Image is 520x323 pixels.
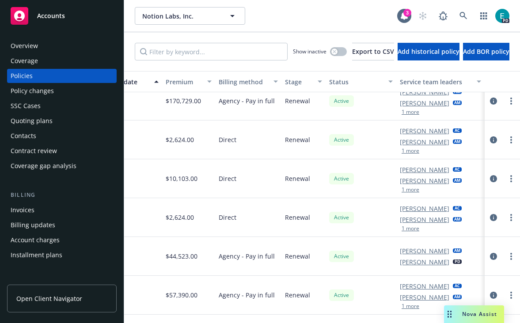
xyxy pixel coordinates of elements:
[488,212,499,223] a: circleInformation
[285,174,310,183] span: Renewal
[285,96,310,105] span: Renewal
[166,213,194,222] span: $2,624.00
[414,7,432,25] a: Start snowing
[400,77,471,86] div: Service team leaders
[219,252,275,261] span: Agency - Pay in full
[506,212,516,223] a: more
[285,290,310,300] span: Renewal
[7,203,117,217] a: Invoices
[326,71,396,92] button: Status
[7,114,117,128] a: Quoting plans
[166,174,197,183] span: $10,103.00
[285,252,310,261] span: Renewal
[87,71,162,92] button: Expiration date
[166,290,197,300] span: $57,390.00
[219,77,268,86] div: Billing method
[495,9,509,23] img: photo
[333,214,350,222] span: Active
[400,165,449,174] a: [PERSON_NAME]
[398,43,459,60] button: Add historical policy
[7,218,117,232] a: Billing updates
[488,135,499,145] a: circleInformation
[281,71,326,92] button: Stage
[506,96,516,106] a: more
[11,39,38,53] div: Overview
[166,96,201,105] span: $170,729.00
[11,54,38,68] div: Coverage
[400,215,449,224] a: [PERSON_NAME]
[333,175,350,183] span: Active
[142,11,219,21] span: Notion Labs, Inc.
[403,9,411,17] div: 3
[7,4,117,28] a: Accounts
[7,84,117,98] a: Policy changes
[333,97,350,105] span: Active
[285,213,310,222] span: Renewal
[166,252,197,261] span: $44,523.00
[166,77,202,86] div: Premium
[400,257,449,267] a: [PERSON_NAME]
[162,71,215,92] button: Premium
[444,305,455,323] div: Drag to move
[488,96,499,106] a: circleInformation
[352,43,394,60] button: Export to CSV
[352,47,394,56] span: Export to CSV
[11,129,36,143] div: Contacts
[400,282,449,291] a: [PERSON_NAME]
[7,129,117,143] a: Contacts
[219,96,275,105] span: Agency - Pay in full
[285,135,310,144] span: Renewal
[215,71,281,92] button: Billing method
[7,144,117,158] a: Contract review
[293,48,326,55] span: Show inactive
[11,114,53,128] div: Quoting plans
[333,136,350,144] span: Active
[506,173,516,184] a: more
[7,54,117,68] a: Coverage
[135,7,245,25] button: Notion Labs, Inc.
[402,187,419,192] button: 1 more
[402,109,419,115] button: 1 more
[402,226,419,231] button: 1 more
[396,71,485,92] button: Service team leaders
[11,218,55,232] div: Billing updates
[506,290,516,300] a: more
[11,99,41,113] div: SSC Cases
[506,135,516,145] a: more
[135,43,288,60] input: Filter by keyword...
[16,294,82,303] span: Open Client Navigator
[455,7,472,25] a: Search
[398,47,459,56] span: Add historical policy
[11,159,76,173] div: Coverage gap analysis
[219,174,236,183] span: Direct
[11,248,62,262] div: Installment plans
[400,137,449,146] a: [PERSON_NAME]
[462,310,497,318] span: Nova Assist
[333,291,350,299] span: Active
[285,77,312,86] div: Stage
[463,47,509,56] span: Add BOR policy
[444,305,504,323] button: Nova Assist
[400,246,449,255] a: [PERSON_NAME]
[11,84,54,98] div: Policy changes
[37,12,65,19] span: Accounts
[400,126,449,135] a: [PERSON_NAME]
[7,69,117,83] a: Policies
[434,7,452,25] a: Report a Bug
[219,213,236,222] span: Direct
[463,43,509,60] button: Add BOR policy
[11,203,34,217] div: Invoices
[7,248,117,262] a: Installment plans
[7,233,117,247] a: Account charges
[506,251,516,262] a: more
[402,304,419,309] button: 1 more
[7,191,117,199] div: Billing
[333,252,350,260] span: Active
[400,176,449,185] a: [PERSON_NAME]
[11,233,60,247] div: Account charges
[219,290,275,300] span: Agency - Pay in full
[488,173,499,184] a: circleInformation
[329,77,383,86] div: Status
[219,135,236,144] span: Direct
[166,135,194,144] span: $2,624.00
